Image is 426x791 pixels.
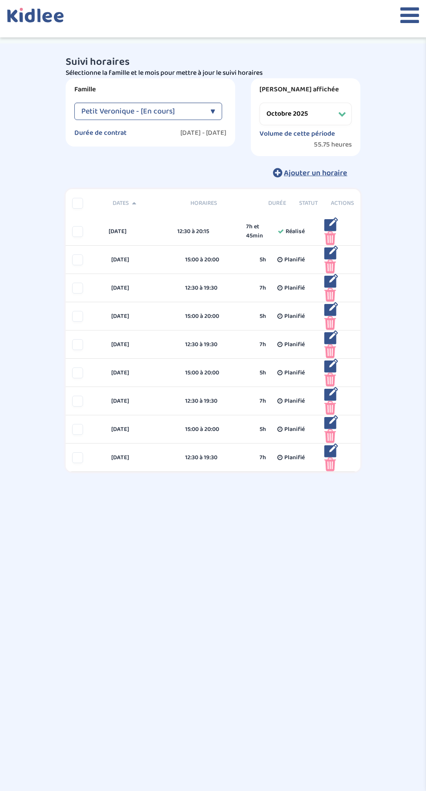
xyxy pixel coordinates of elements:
[185,312,246,321] div: 15:00 à 20:00
[324,217,338,231] img: modifier_bleu.png
[260,312,266,321] span: 5h
[105,255,179,264] div: [DATE]
[284,453,305,462] span: Planifié
[260,284,266,293] span: 7h
[324,246,338,260] img: modifier_bleu.png
[105,453,179,462] div: [DATE]
[284,167,347,179] span: Ajouter un horaire
[185,453,246,462] div: 12:30 à 19:30
[260,425,266,434] span: 5h
[324,373,336,387] img: poubelle_rose.png
[66,57,360,68] h3: Suivi horaires
[260,255,266,264] span: 5h
[81,103,175,120] span: Petit Veronique - [En cours]
[106,199,184,208] div: Dates
[324,199,360,208] div: Actions
[260,85,352,94] label: [PERSON_NAME] affichée
[284,312,305,321] span: Planifié
[324,274,338,288] img: modifier_bleu.png
[260,130,335,138] label: Volume de cette période
[185,368,246,377] div: 15:00 à 20:00
[324,429,336,443] img: poubelle_rose.png
[260,163,360,182] button: Ajouter un horaire
[324,231,336,245] img: poubelle_rose.png
[185,284,246,293] div: 12:30 à 19:30
[105,284,179,293] div: [DATE]
[314,140,352,149] span: 55.75 heures
[177,227,233,236] div: 12:30 à 20:15
[185,397,246,406] div: 12:30 à 19:30
[324,344,336,358] img: poubelle_rose.png
[324,457,336,471] img: poubelle_rose.png
[246,222,266,240] span: 7h et 45min
[262,199,293,208] div: Durée
[324,260,336,274] img: poubelle_rose.png
[105,340,179,349] div: [DATE]
[284,284,305,293] span: Planifié
[260,340,266,349] span: 7h
[324,288,336,302] img: poubelle_rose.png
[324,330,338,344] img: modifier_bleu.png
[324,359,338,373] img: modifier_bleu.png
[185,340,246,349] div: 12:30 à 19:30
[74,129,126,137] label: Durée de contrat
[260,397,266,406] span: 7h
[180,129,226,137] label: [DATE] - [DATE]
[102,227,171,236] div: [DATE]
[284,340,305,349] span: Planifié
[260,368,266,377] span: 5h
[324,316,336,330] img: poubelle_rose.png
[284,397,305,406] span: Planifié
[105,368,179,377] div: [DATE]
[324,302,338,316] img: modifier_bleu.png
[324,401,336,415] img: poubelle_rose.png
[105,425,179,434] div: [DATE]
[105,312,179,321] div: [DATE]
[324,444,338,457] img: modifier_bleu.png
[284,255,305,264] span: Planifié
[210,103,215,120] div: ▼
[185,255,246,264] div: 15:00 à 20:00
[260,453,266,462] span: 7h
[286,227,305,236] span: Réalisé
[185,425,246,434] div: 15:00 à 20:00
[105,397,179,406] div: [DATE]
[324,415,338,429] img: modifier_bleu.png
[74,85,226,94] label: Famille
[324,387,338,401] img: modifier_bleu.png
[284,368,305,377] span: Planifié
[66,68,360,78] p: Sélectionne la famille et le mois pour mettre à jour le suivi horaires
[284,425,305,434] span: Planifié
[190,199,255,208] span: Horaires
[293,199,324,208] div: Statut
